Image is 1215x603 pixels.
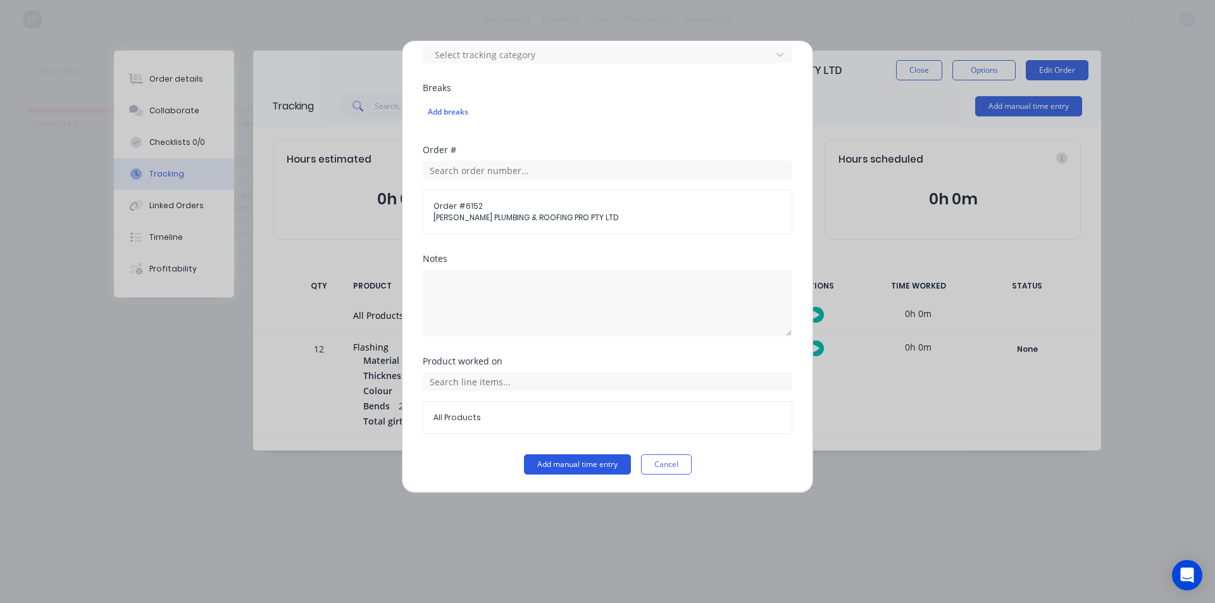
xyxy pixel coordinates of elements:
div: Notes [423,254,792,263]
div: Open Intercom Messenger [1172,560,1202,590]
input: Search order number... [423,161,792,180]
button: Add manual time entry [524,454,631,475]
button: Cancel [641,454,692,475]
div: Order # [423,146,792,154]
span: [PERSON_NAME] PLUMBING & ROOFING PRO PTY LTD [433,212,782,223]
span: All Products [433,412,782,423]
span: Order # 6152 [433,201,782,212]
div: Product worked on [423,357,792,366]
div: Breaks [423,84,792,92]
input: Search line items... [423,372,792,391]
div: Add breaks [428,104,787,120]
